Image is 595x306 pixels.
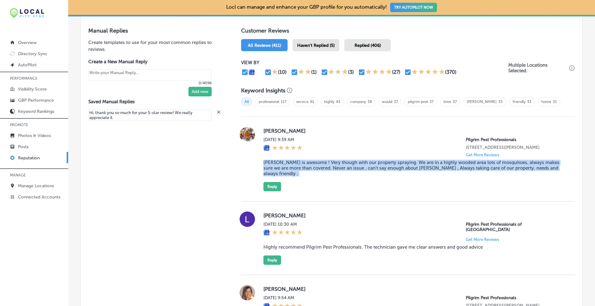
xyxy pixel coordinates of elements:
[88,109,212,121] textarea: Create your Quick Reply
[310,100,314,104] a: 61
[467,100,497,104] a: [PERSON_NAME]
[263,286,565,292] label: [PERSON_NAME]
[18,144,29,149] p: Posts
[88,39,221,53] p: Create templates to use for your most common replies to reviews.
[466,137,565,142] p: Pilgrim Pest Professionals
[88,69,212,81] textarea: Create your Quick Reply
[88,59,212,64] label: Create a New Manual Reply
[263,137,302,142] label: [DATE] 9:39 AM
[368,100,372,104] a: 38
[241,87,285,94] h3: Keyword Insights
[392,69,400,75] div: (27)
[18,40,37,45] p: Overview
[466,295,565,300] p: Pilgrim Pest Professionals
[324,100,334,104] a: highly
[18,133,51,138] p: Photos & Videos
[241,97,252,106] span: All
[263,212,565,219] label: [PERSON_NAME]
[18,62,37,68] p: AutoPilot
[297,43,335,48] span: Haven't Replied (5)
[508,62,568,73] p: Multiple Locations Selected.
[272,229,302,236] div: 5 Stars
[466,222,565,232] p: Pilgrim Pest Professionals of Quincy
[259,100,279,104] a: professional
[498,100,503,104] a: 35
[382,100,392,104] a: would
[18,98,54,103] p: GBP Performance
[278,69,287,75] div: (10)
[296,100,309,104] a: service
[328,69,348,76] div: 3 Stars
[466,237,499,242] p: Get More Reviews
[281,100,286,104] a: 117
[350,100,366,104] a: company
[18,51,47,56] p: Directory Sync
[263,255,281,265] button: Reply
[18,86,47,92] p: Visibility Score
[355,43,381,48] span: Replied (406)
[430,100,434,104] a: 37
[88,99,221,104] label: Saved Manual Replies
[365,69,392,76] div: 4 Stars
[298,69,311,76] div: 2 Stars
[18,194,60,200] p: Connected Accounts
[272,145,302,152] div: 5 Stars
[18,109,54,114] p: Keyword Rankings
[18,183,54,188] p: Manage Locations
[394,100,398,104] a: 37
[18,155,40,161] p: Reputation
[553,100,557,104] a: 31
[272,69,278,76] div: 1 Star
[88,81,212,85] p: 0/4096
[263,244,565,250] blockquote: Highly recommend Pilgrim Pest Professionals. The technician gave me clear answers and good advice
[408,100,428,104] a: pilgrim pest
[527,100,531,104] a: 33
[466,145,565,150] p: 15 Roberts Rd Ste E
[263,182,281,191] button: Reply
[241,27,575,37] h1: Customer Reviews
[248,43,281,48] span: All Reviews (411)
[263,222,302,227] label: [DATE] 10:30 AM
[311,69,317,75] div: (1)
[390,3,437,12] button: TRY AUTOPILOT NOW
[263,295,302,300] label: [DATE] 9:54 AM
[445,69,456,75] div: (370)
[241,60,508,65] p: VIEW BY
[453,100,457,104] a: 37
[541,100,551,104] a: home
[88,27,221,34] h3: Manual Replies
[10,8,44,18] img: 12321ecb-abad-46dd-be7f-2600e8d3409flocal-city-sync-logo-rectangle.png
[443,100,451,104] a: time
[412,69,445,76] div: 5 Stars
[466,153,499,157] p: Get More Reviews
[513,100,526,104] a: friendly
[263,160,565,176] blockquote: [PERSON_NAME] is awesome ! Very though with our property spraying. We are in a highly wooded area...
[188,87,212,96] button: Add new
[348,69,354,75] div: (3)
[263,128,565,134] label: [PERSON_NAME]
[336,100,340,104] a: 43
